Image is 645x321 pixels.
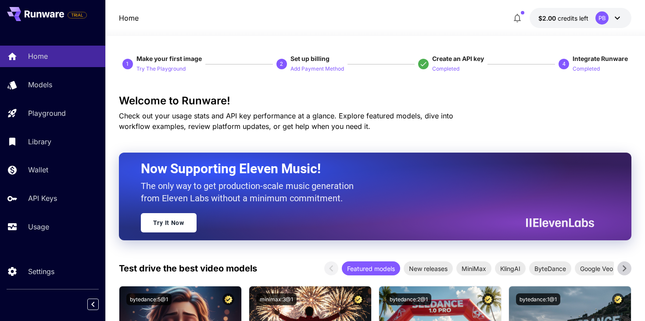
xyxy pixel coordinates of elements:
[136,65,186,73] p: Try The Playground
[456,264,491,273] span: MiniMax
[342,264,400,273] span: Featured models
[495,264,526,273] span: KlingAI
[28,221,49,232] p: Usage
[119,13,139,23] a: Home
[290,55,330,62] span: Set up billing
[126,293,172,305] button: bytedance:5@1
[28,79,52,90] p: Models
[119,13,139,23] nav: breadcrumb
[529,261,571,275] div: ByteDance
[386,293,431,305] button: bytedance:2@1
[256,293,297,305] button: minimax:3@1
[136,55,202,62] span: Make your first image
[573,63,600,74] button: Completed
[119,262,257,275] p: Test drive the best video models
[28,136,51,147] p: Library
[141,213,197,232] a: Try It Now
[222,293,234,305] button: Certified Model – Vetted for best performance and includes a commercial license.
[290,65,344,73] p: Add Payment Method
[538,14,588,23] div: $2.00
[612,293,624,305] button: Certified Model – Vetted for best performance and includes a commercial license.
[28,193,57,203] p: API Keys
[280,60,283,68] p: 2
[141,160,588,177] h2: Now Supporting Eleven Music!
[28,51,48,61] p: Home
[68,12,86,18] span: TRIAL
[432,65,459,73] p: Completed
[573,65,600,73] p: Completed
[575,261,618,275] div: Google Veo
[404,264,453,273] span: New releases
[352,293,364,305] button: Certified Model – Vetted for best performance and includes a commercial license.
[575,264,618,273] span: Google Veo
[28,266,54,277] p: Settings
[563,60,566,68] p: 4
[404,261,453,275] div: New releases
[432,63,459,74] button: Completed
[94,296,105,312] div: Collapse sidebar
[141,180,360,204] p: The only way to get production-scale music generation from Eleven Labs without a minimum commitment.
[516,293,560,305] button: bytedance:1@1
[119,95,632,107] h3: Welcome to Runware!
[119,111,453,131] span: Check out your usage stats and API key performance at a glance. Explore featured models, dive int...
[87,299,99,310] button: Collapse sidebar
[530,8,631,28] button: $2.00PB
[28,164,48,175] p: Wallet
[456,261,491,275] div: MiniMax
[482,293,494,305] button: Certified Model – Vetted for best performance and includes a commercial license.
[342,261,400,275] div: Featured models
[68,10,87,20] span: Add your payment card to enable full platform functionality.
[558,14,588,22] span: credits left
[290,63,344,74] button: Add Payment Method
[538,14,558,22] span: $2.00
[573,55,628,62] span: Integrate Runware
[432,55,484,62] span: Create an API key
[28,108,66,118] p: Playground
[136,63,186,74] button: Try The Playground
[126,60,129,68] p: 1
[495,261,526,275] div: KlingAI
[595,11,609,25] div: PB
[529,264,571,273] span: ByteDance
